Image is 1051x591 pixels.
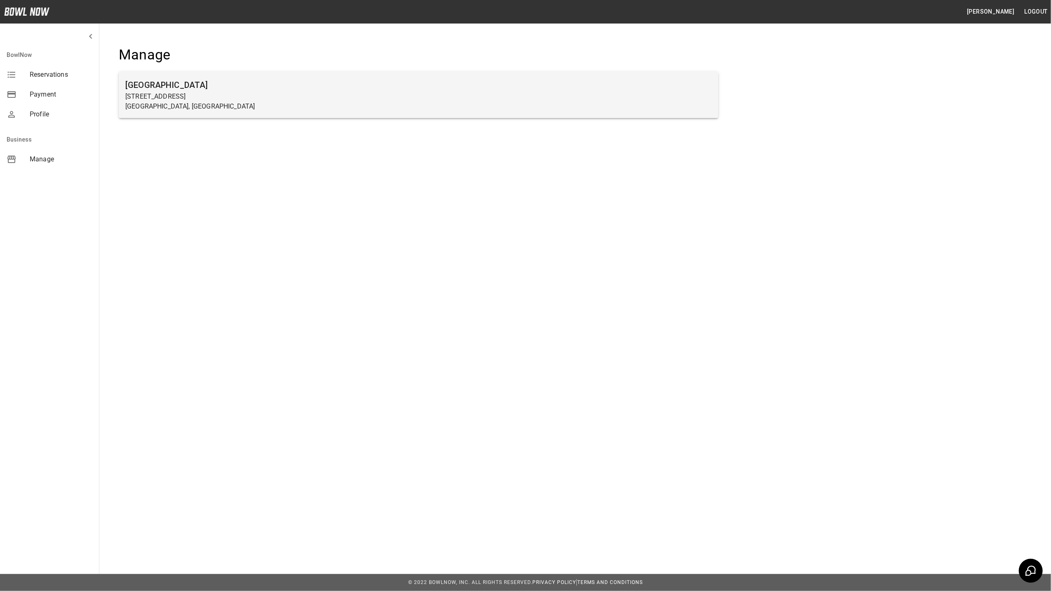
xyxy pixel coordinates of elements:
[119,46,718,64] h4: Manage
[30,109,92,119] span: Profile
[964,4,1018,19] button: [PERSON_NAME]
[4,7,49,16] img: logo
[30,154,92,164] span: Manage
[408,579,532,585] span: © 2022 BowlNow, Inc. All Rights Reserved.
[1021,4,1051,19] button: Logout
[577,579,643,585] a: Terms and Conditions
[125,92,712,102] p: [STREET_ADDRESS]
[532,579,576,585] a: Privacy Policy
[30,90,92,99] span: Payment
[30,70,92,80] span: Reservations
[125,78,712,92] h6: [GEOGRAPHIC_DATA]
[125,102,712,111] p: [GEOGRAPHIC_DATA], [GEOGRAPHIC_DATA]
